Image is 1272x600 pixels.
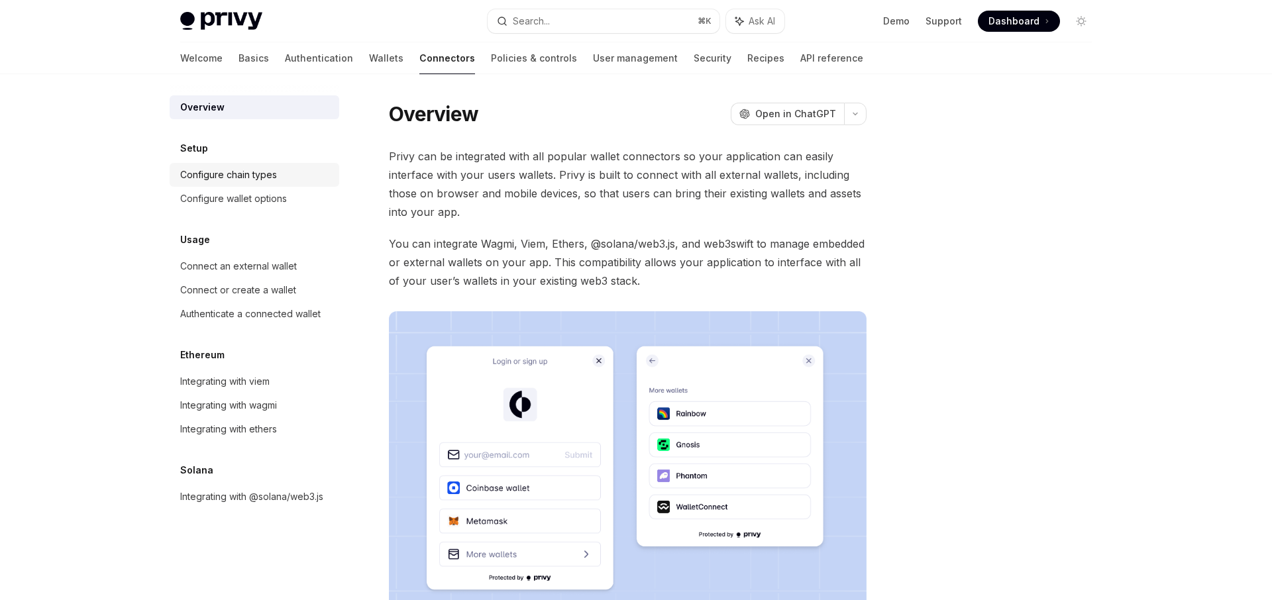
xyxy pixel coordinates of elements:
[800,42,863,74] a: API reference
[1071,11,1092,32] button: Toggle dark mode
[170,187,339,211] a: Configure wallet options
[180,421,277,437] div: Integrating with ethers
[419,42,475,74] a: Connectors
[698,16,712,26] span: ⌘ K
[180,282,296,298] div: Connect or create a wallet
[180,306,321,322] div: Authenticate a connected wallet
[389,102,478,126] h1: Overview
[389,234,867,290] span: You can integrate Wagmi, Viem, Ethers, @solana/web3.js, and web3swift to manage embedded or exter...
[170,370,339,393] a: Integrating with viem
[749,15,775,28] span: Ask AI
[180,258,297,274] div: Connect an external wallet
[285,42,353,74] a: Authentication
[593,42,678,74] a: User management
[389,147,867,221] span: Privy can be integrated with all popular wallet connectors so your application can easily interfa...
[978,11,1060,32] a: Dashboard
[731,103,844,125] button: Open in ChatGPT
[170,393,339,417] a: Integrating with wagmi
[180,191,287,207] div: Configure wallet options
[170,95,339,119] a: Overview
[170,485,339,509] a: Integrating with @solana/web3.js
[180,347,225,363] h5: Ethereum
[180,167,277,183] div: Configure chain types
[180,489,323,505] div: Integrating with @solana/web3.js
[170,278,339,302] a: Connect or create a wallet
[180,42,223,74] a: Welcome
[170,417,339,441] a: Integrating with ethers
[180,99,225,115] div: Overview
[180,140,208,156] h5: Setup
[755,107,836,121] span: Open in ChatGPT
[883,15,910,28] a: Demo
[170,254,339,278] a: Connect an external wallet
[369,42,403,74] a: Wallets
[170,163,339,187] a: Configure chain types
[180,232,210,248] h5: Usage
[926,15,962,28] a: Support
[238,42,269,74] a: Basics
[180,462,213,478] h5: Solana
[180,374,270,389] div: Integrating with viem
[170,302,339,326] a: Authenticate a connected wallet
[747,42,784,74] a: Recipes
[488,9,719,33] button: Search...⌘K
[180,397,277,413] div: Integrating with wagmi
[180,12,262,30] img: light logo
[694,42,731,74] a: Security
[513,13,550,29] div: Search...
[726,9,784,33] button: Ask AI
[491,42,577,74] a: Policies & controls
[988,15,1039,28] span: Dashboard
